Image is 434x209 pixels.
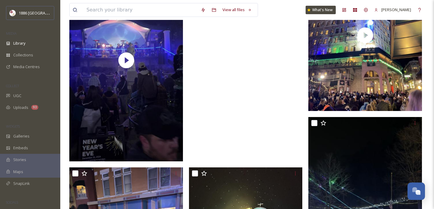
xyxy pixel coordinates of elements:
span: [PERSON_NAME] [381,7,411,12]
span: Maps [13,169,23,175]
span: UGC [13,93,21,99]
span: MEDIA [6,31,17,36]
a: [PERSON_NAME] [371,4,414,16]
span: Embeds [13,145,28,151]
span: SOCIALS [6,200,18,204]
span: WIDGETS [6,124,20,128]
span: 1886 [GEOGRAPHIC_DATA] [19,10,66,16]
button: Open Chat [407,182,425,200]
img: logos.png [10,10,16,16]
span: Galleries [13,133,30,139]
span: Media Centres [13,64,40,70]
span: Library [13,40,25,46]
span: SnapLink [13,181,30,186]
input: Search your library [83,3,198,17]
div: 93 [31,105,38,110]
span: COLLECT [6,84,19,88]
a: View all files [219,4,255,16]
span: Collections [13,52,33,58]
span: Uploads [13,105,28,110]
a: What's New [306,6,336,14]
span: Stories [13,157,26,163]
